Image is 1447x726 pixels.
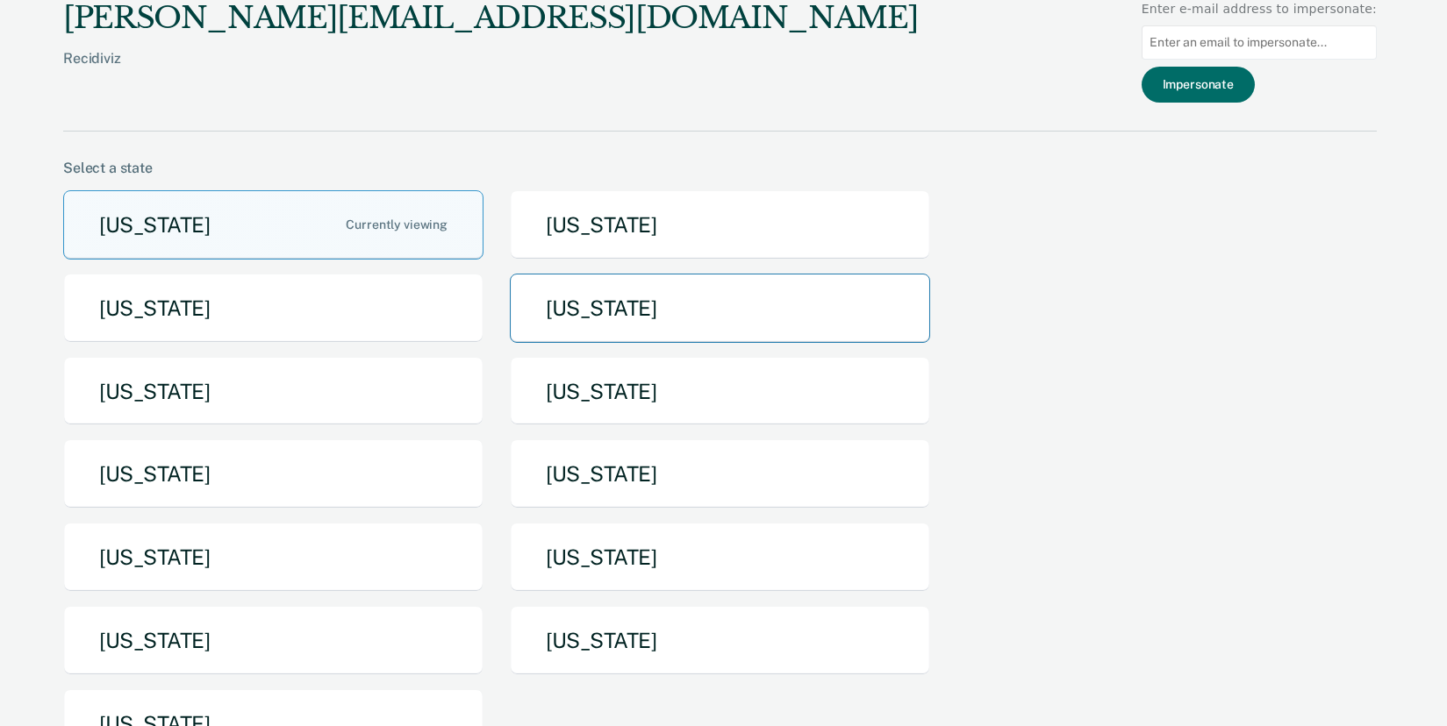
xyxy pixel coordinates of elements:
div: Select a state [63,160,1377,176]
button: [US_STATE] [63,357,484,426]
button: [US_STATE] [63,190,484,260]
button: [US_STATE] [510,523,930,592]
button: [US_STATE] [63,439,484,509]
button: [US_STATE] [63,523,484,592]
button: [US_STATE] [63,274,484,343]
button: Impersonate [1142,67,1255,103]
button: [US_STATE] [63,606,484,675]
button: [US_STATE] [510,190,930,260]
button: [US_STATE] [510,274,930,343]
div: Recidiviz [63,50,918,95]
button: [US_STATE] [510,606,930,675]
button: [US_STATE] [510,439,930,509]
input: Enter an email to impersonate... [1142,25,1377,60]
button: [US_STATE] [510,357,930,426]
